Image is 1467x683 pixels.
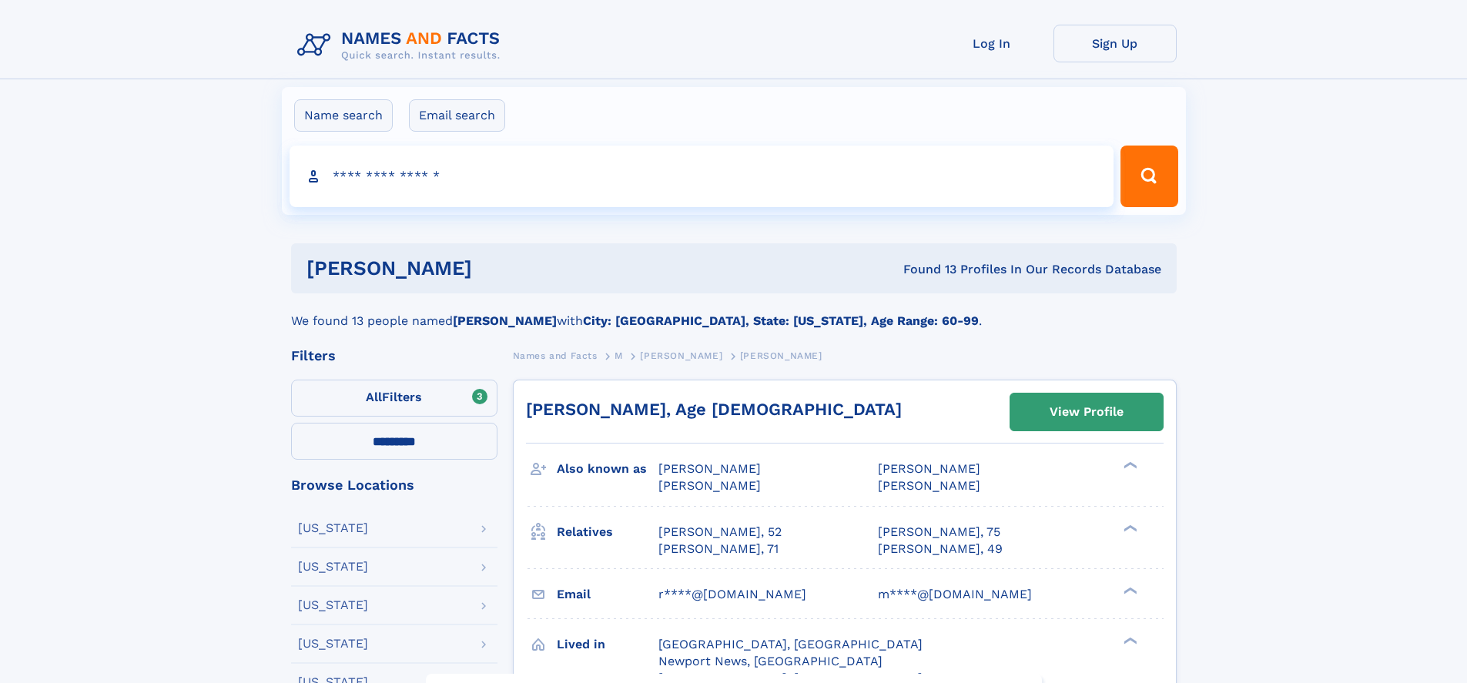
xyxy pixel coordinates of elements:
[1120,523,1138,533] div: ❯
[615,350,623,361] span: M
[1120,635,1138,645] div: ❯
[640,346,722,365] a: [PERSON_NAME]
[615,346,623,365] a: M
[557,631,658,658] h3: Lived in
[409,99,505,132] label: Email search
[557,581,658,608] h3: Email
[688,261,1161,278] div: Found 13 Profiles In Our Records Database
[878,461,980,476] span: [PERSON_NAME]
[1120,585,1138,595] div: ❯
[290,146,1114,207] input: search input
[1053,25,1177,62] a: Sign Up
[306,259,688,278] h1: [PERSON_NAME]
[1120,146,1177,207] button: Search Button
[878,541,1003,557] a: [PERSON_NAME], 49
[557,519,658,545] h3: Relatives
[291,380,497,417] label: Filters
[658,541,779,557] a: [PERSON_NAME], 71
[291,478,497,492] div: Browse Locations
[658,461,761,476] span: [PERSON_NAME]
[658,478,761,493] span: [PERSON_NAME]
[526,400,902,419] a: [PERSON_NAME], Age [DEMOGRAPHIC_DATA]
[453,313,557,328] b: [PERSON_NAME]
[583,313,979,328] b: City: [GEOGRAPHIC_DATA], State: [US_STATE], Age Range: 60-99
[658,654,883,668] span: Newport News, [GEOGRAPHIC_DATA]
[294,99,393,132] label: Name search
[298,638,368,650] div: [US_STATE]
[557,456,658,482] h3: Also known as
[298,599,368,611] div: [US_STATE]
[291,25,513,66] img: Logo Names and Facts
[740,350,822,361] span: [PERSON_NAME]
[298,522,368,534] div: [US_STATE]
[930,25,1053,62] a: Log In
[1050,394,1124,430] div: View Profile
[298,561,368,573] div: [US_STATE]
[658,524,782,541] a: [PERSON_NAME], 52
[291,349,497,363] div: Filters
[1010,393,1163,430] a: View Profile
[640,350,722,361] span: [PERSON_NAME]
[878,478,980,493] span: [PERSON_NAME]
[366,390,382,404] span: All
[513,346,598,365] a: Names and Facts
[658,637,923,651] span: [GEOGRAPHIC_DATA], [GEOGRAPHIC_DATA]
[1120,460,1138,470] div: ❯
[291,293,1177,330] div: We found 13 people named with .
[878,524,1000,541] a: [PERSON_NAME], 75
